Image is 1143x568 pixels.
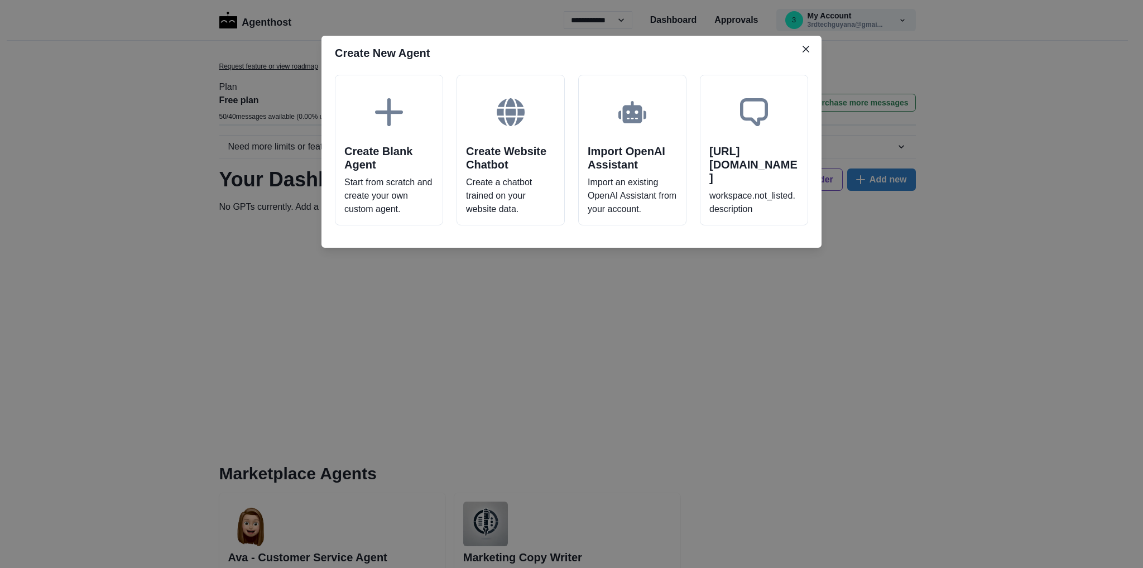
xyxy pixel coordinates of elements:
p: Import an existing OpenAI Assistant from your account. [588,176,677,216]
h2: Create Website Chatbot [466,145,555,171]
p: workspace.not_listed.description [709,189,799,216]
p: Start from scratch and create your own custom agent. [344,176,434,216]
p: Create a chatbot trained on your website data. [466,176,555,216]
h2: [URL][DOMAIN_NAME] [709,145,799,185]
button: Close [797,40,815,58]
header: Create New Agent [321,36,822,70]
h2: Import OpenAI Assistant [588,145,677,171]
h2: Create Blank Agent [344,145,434,171]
